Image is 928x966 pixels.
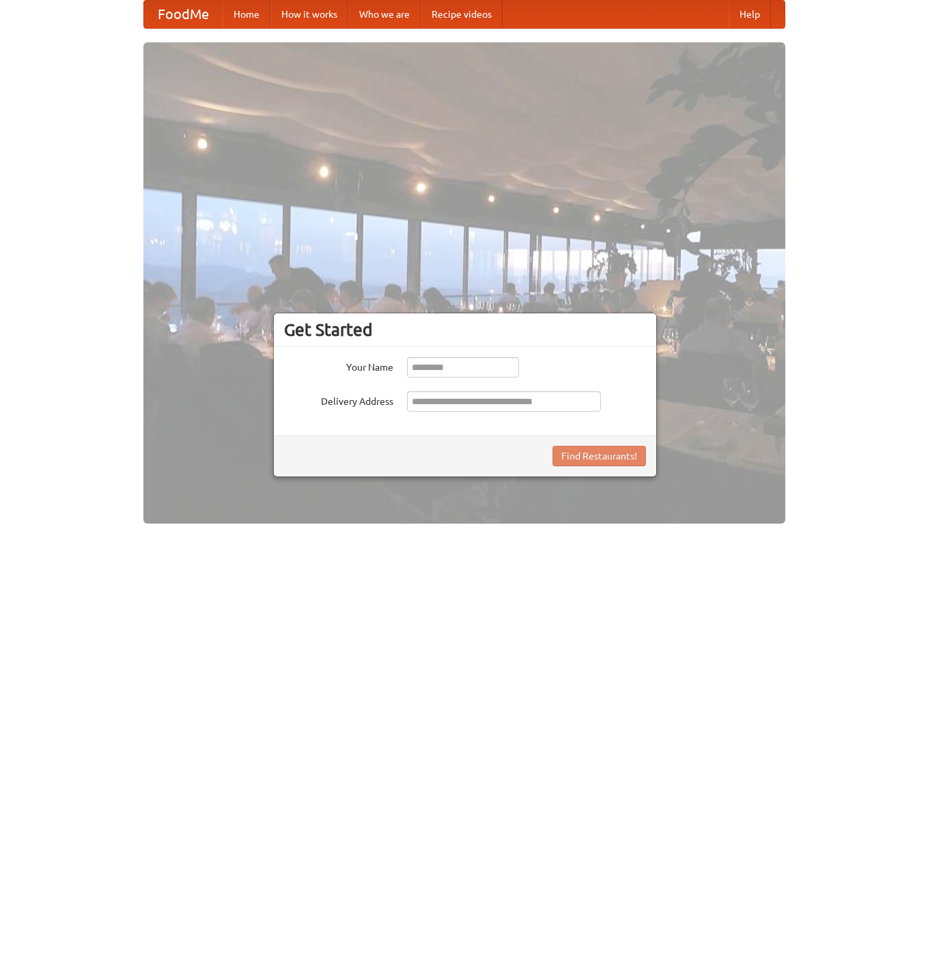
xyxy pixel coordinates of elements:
[552,446,646,466] button: Find Restaurants!
[284,391,393,408] label: Delivery Address
[284,357,393,374] label: Your Name
[144,1,223,28] a: FoodMe
[284,319,646,340] h3: Get Started
[729,1,771,28] a: Help
[270,1,348,28] a: How it works
[348,1,421,28] a: Who we are
[421,1,503,28] a: Recipe videos
[223,1,270,28] a: Home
